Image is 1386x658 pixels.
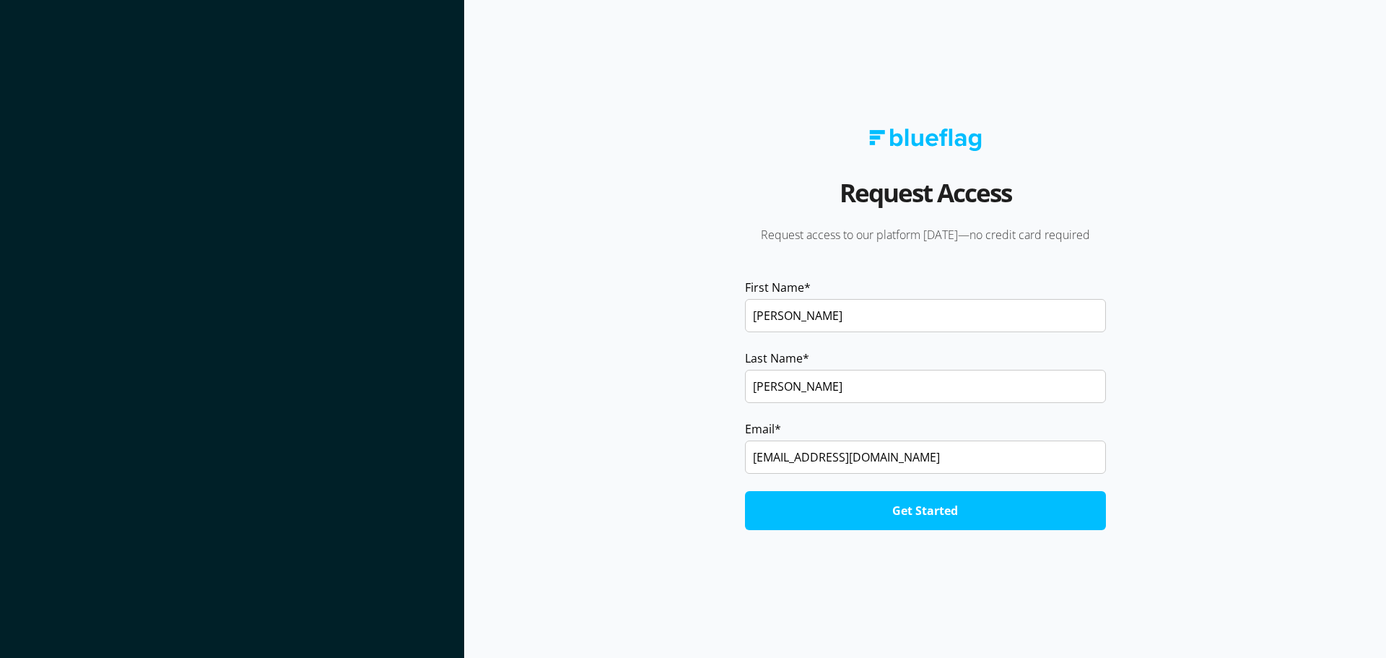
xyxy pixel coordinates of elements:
input: name@yourcompany.com.au [745,441,1106,474]
span: First Name [745,279,804,296]
h2: Request Access [840,173,1011,227]
p: Request access to our platform [DATE]—no credit card required [725,227,1126,243]
img: Blue Flag logo [869,129,982,151]
span: Email [745,420,775,438]
input: Get Started [745,491,1106,530]
input: John [745,299,1106,332]
input: Smith [745,370,1106,403]
span: Last Name [745,350,803,367]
